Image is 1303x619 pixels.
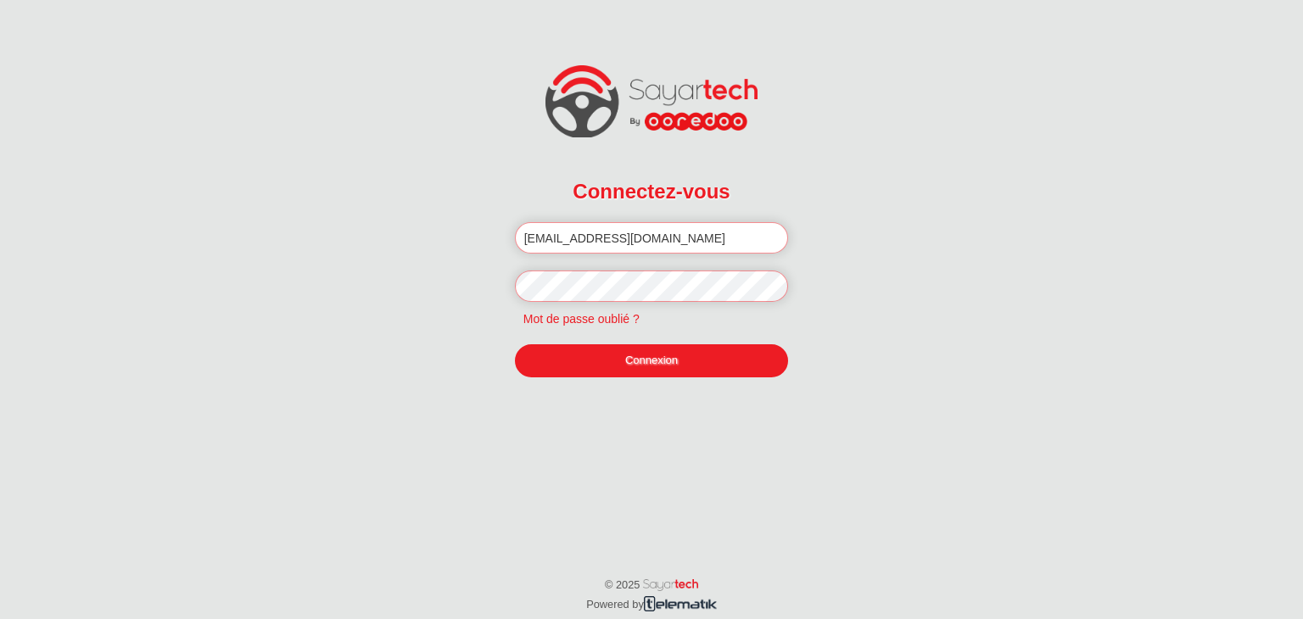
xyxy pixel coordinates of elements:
[515,344,789,376] a: Connexion
[515,312,648,326] a: Mot de passe oublié ?
[644,596,717,611] img: telematik.png
[515,222,789,254] input: Email
[532,560,771,614] p: © 2025 Powered by
[643,579,698,591] img: word_sayartech.png
[515,169,789,214] h2: Connectez-vous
